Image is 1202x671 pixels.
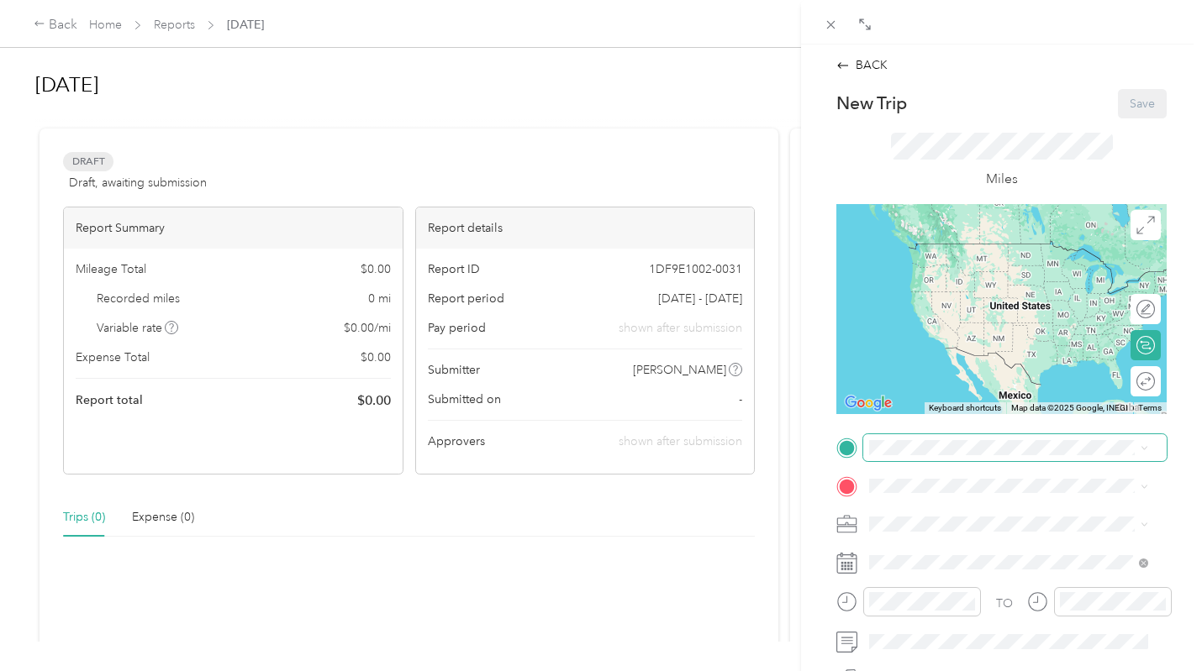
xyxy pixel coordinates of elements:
span: Map data ©2025 Google, INEGI [1011,403,1128,412]
iframe: Everlance-gr Chat Button Frame [1108,577,1202,671]
a: Open this area in Google Maps (opens a new window) [841,392,896,414]
div: BACK [836,56,888,74]
a: Terms (opens in new tab) [1138,403,1162,412]
button: Keyboard shortcuts [929,402,1001,414]
img: Google [841,392,896,414]
p: New Trip [836,92,907,115]
div: TO [996,595,1013,612]
p: Miles [986,169,1018,190]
